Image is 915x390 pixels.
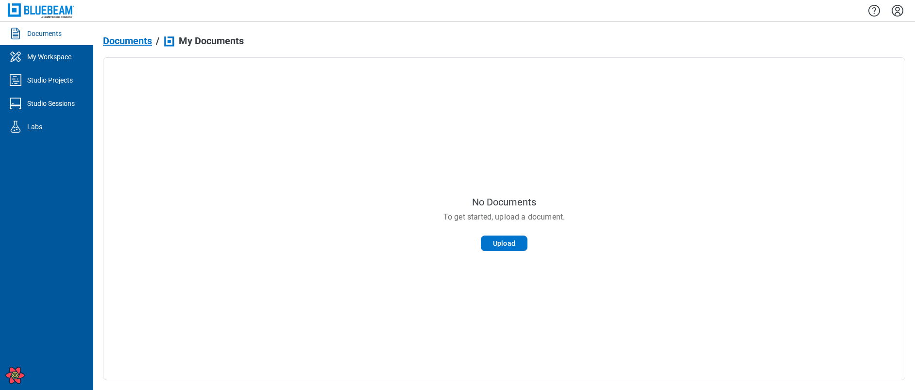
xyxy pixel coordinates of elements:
div: / [156,35,159,46]
div: Labs [27,122,42,132]
button: Settings [890,2,905,19]
div: Studio Projects [27,75,73,85]
span: Documents [103,35,152,46]
svg: Studio Sessions [8,96,23,111]
p: To get started, upload a document. [443,212,565,222]
svg: Documents [8,26,23,41]
svg: Labs [8,119,23,135]
p: No Documents [472,197,536,207]
img: Bluebeam, Inc. [8,3,74,17]
button: Upload [481,236,527,251]
svg: Studio Projects [8,72,23,88]
div: Studio Sessions [27,99,75,108]
svg: My Workspace [8,49,23,65]
button: Open React Query Devtools [5,366,25,385]
span: My Documents [179,35,244,46]
div: Documents [27,29,62,38]
div: My Workspace [27,52,71,62]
